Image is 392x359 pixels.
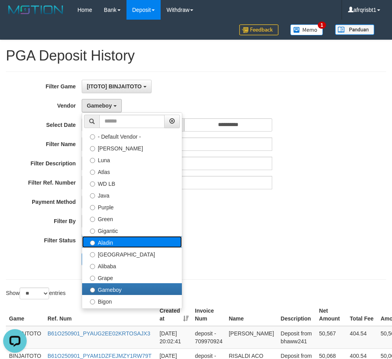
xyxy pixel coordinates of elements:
td: [DATE] 20:02:41 [156,326,192,349]
input: [PERSON_NAME] [90,146,95,151]
input: Aladin [90,240,95,245]
input: Grape [90,276,95,281]
input: Luna [90,158,95,163]
th: Game [6,304,44,326]
label: WD LB [82,177,182,189]
label: Show entries [6,288,66,299]
span: [ITOTO] BINJAITOTO [87,83,142,90]
h1: PGA Deposit History [6,48,386,64]
button: Gameboy [82,99,122,112]
input: Purple [90,205,95,210]
input: Gameboy [90,288,95,293]
input: WD LB [90,181,95,187]
label: [PERSON_NAME] [82,142,182,154]
label: [GEOGRAPHIC_DATA] [82,248,182,260]
label: Aladin [82,236,182,248]
label: Green [82,212,182,224]
input: Alibaba [90,264,95,269]
label: Allstar [82,307,182,319]
label: Java [82,189,182,201]
a: B61O250901_PYAUG2EE02KRTOSAJX3 [48,330,150,337]
span: 1 [318,22,326,29]
label: - Default Vendor - [82,130,182,142]
img: panduan.png [335,24,374,35]
input: - Default Vendor - [90,134,95,139]
th: Description [278,304,316,326]
span: Gameboy [87,103,112,109]
input: Atlas [90,170,95,175]
label: Luna [82,154,182,165]
label: Alibaba [82,260,182,271]
label: Purple [82,201,182,212]
label: Grape [82,271,182,283]
a: B61O250901_PYAM1DZFEJMZY1RW79T [48,353,152,359]
td: [PERSON_NAME] [225,326,277,349]
label: Atlas [82,165,182,177]
label: Gameboy [82,283,182,295]
button: [ITOTO] BINJAITOTO [82,80,152,93]
label: Bigon [82,295,182,307]
th: Invoice Num [192,304,225,326]
input: Green [90,217,95,222]
img: MOTION_logo.png [6,4,66,16]
button: Open LiveChat chat widget [3,3,27,27]
input: Gigantic [90,229,95,234]
select: Showentries [20,288,49,299]
th: Name [225,304,277,326]
th: Created at: activate to sort column ascending [156,304,192,326]
th: Ref. Num [44,304,156,326]
th: Net Amount [316,304,346,326]
input: [GEOGRAPHIC_DATA] [90,252,95,257]
td: Deposit from bhaww241 [278,326,316,349]
label: Gigantic [82,224,182,236]
img: Feedback.jpg [239,24,278,35]
td: 404.54 [347,326,377,349]
th: Total Fee [347,304,377,326]
td: deposit - 709970924 [192,326,225,349]
input: Bigon [90,299,95,304]
img: Button%20Memo.svg [290,24,323,35]
td: 50,567 [316,326,346,349]
a: 1 [284,20,329,40]
input: Java [90,193,95,198]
